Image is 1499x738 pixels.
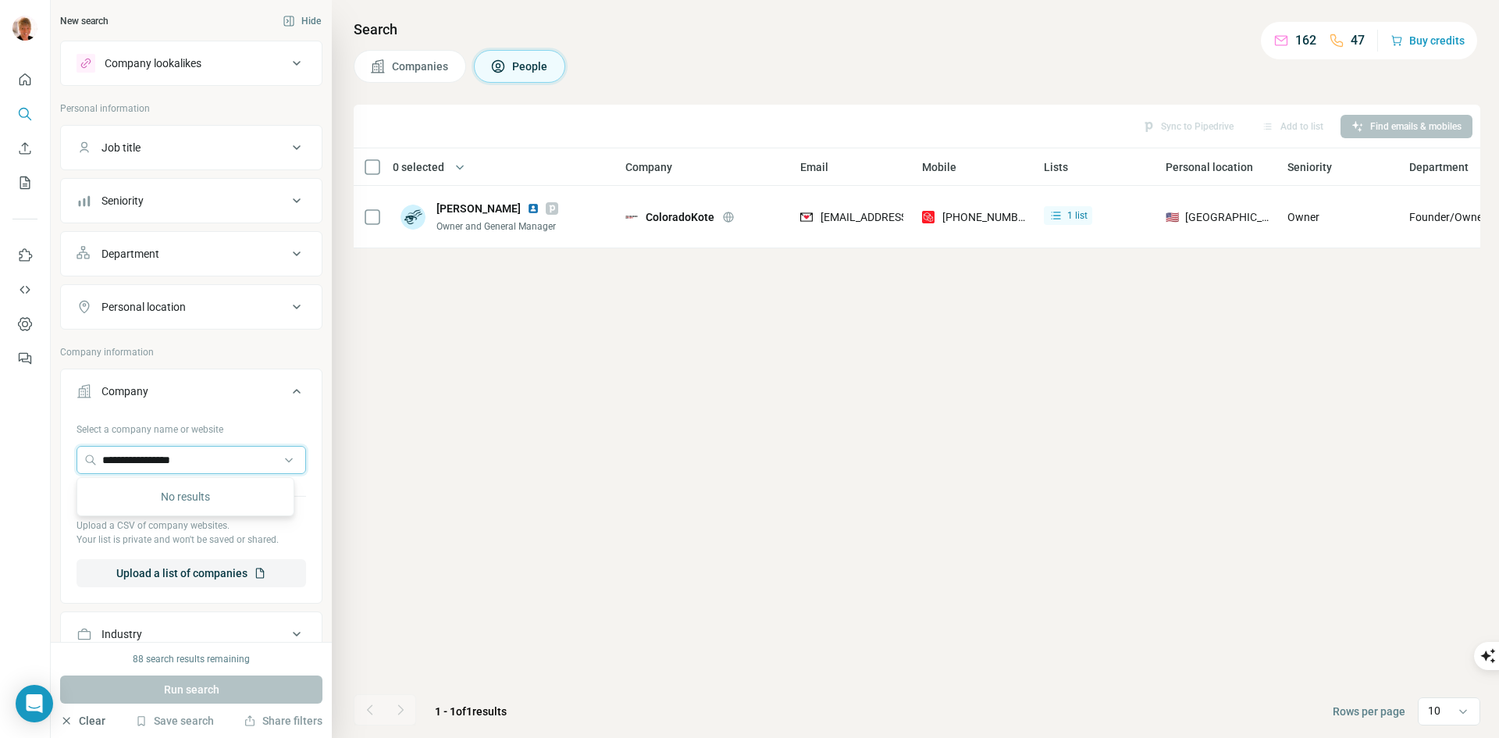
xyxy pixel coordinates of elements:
[272,9,332,33] button: Hide
[61,45,322,82] button: Company lookalikes
[435,705,507,718] span: results
[12,276,37,304] button: Use Surfe API
[60,14,109,28] div: New search
[942,211,1034,223] span: [PHONE_NUMBER]
[12,134,37,162] button: Enrich CSV
[61,129,322,166] button: Job title
[12,100,37,128] button: Search
[1067,209,1088,223] span: 1 list
[436,201,521,216] span: [PERSON_NAME]
[101,246,159,262] div: Department
[133,652,250,666] div: 88 search results remaining
[436,221,556,232] span: Owner and General Manager
[922,209,935,225] img: provider prospeo logo
[12,310,37,338] button: Dashboard
[77,519,306,533] p: Upload a CSV of company websites.
[1390,30,1465,52] button: Buy credits
[80,481,290,512] div: No results
[60,345,322,359] p: Company information
[135,713,214,729] button: Save search
[512,59,549,74] span: People
[1409,159,1469,175] span: Department
[625,211,638,223] img: Logo of ColoradoKote
[435,705,456,718] span: 1 - 1
[12,16,37,41] img: Avatar
[401,205,425,230] img: Avatar
[1351,31,1365,50] p: 47
[392,59,450,74] span: Companies
[101,193,144,209] div: Seniority
[1287,211,1319,223] span: Owner
[1185,209,1269,225] span: [GEOGRAPHIC_DATA]
[821,211,994,223] span: [EMAIL_ADDRESS][DOMAIN_NAME]
[1295,31,1316,50] p: 162
[12,241,37,269] button: Use Surfe on LinkedIn
[1166,209,1179,225] span: 🇺🇸
[1333,704,1405,719] span: Rows per page
[393,159,444,175] span: 0 selected
[61,288,322,326] button: Personal location
[12,344,37,373] button: Feedback
[101,626,142,642] div: Industry
[1428,703,1440,718] p: 10
[101,299,186,315] div: Personal location
[105,55,201,71] div: Company lookalikes
[800,159,828,175] span: Email
[625,159,672,175] span: Company
[354,19,1480,41] h4: Search
[1166,159,1253,175] span: Personal location
[101,140,141,155] div: Job title
[527,202,539,215] img: LinkedIn logo
[12,169,37,197] button: My lists
[922,159,956,175] span: Mobile
[60,713,105,729] button: Clear
[456,705,466,718] span: of
[101,383,148,399] div: Company
[646,209,714,225] span: ColoradoKote
[1287,159,1332,175] span: Seniority
[60,102,322,116] p: Personal information
[1044,159,1068,175] span: Lists
[12,66,37,94] button: Quick start
[800,209,813,225] img: provider findymail logo
[61,235,322,273] button: Department
[77,533,306,547] p: Your list is private and won't be saved or shared.
[244,713,322,729] button: Share filters
[466,705,472,718] span: 1
[77,416,306,437] div: Select a company name or website
[77,559,306,587] button: Upload a list of companies
[61,615,322,653] button: Industry
[61,182,322,219] button: Seniority
[61,373,322,416] button: Company
[16,685,53,722] div: Open Intercom Messenger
